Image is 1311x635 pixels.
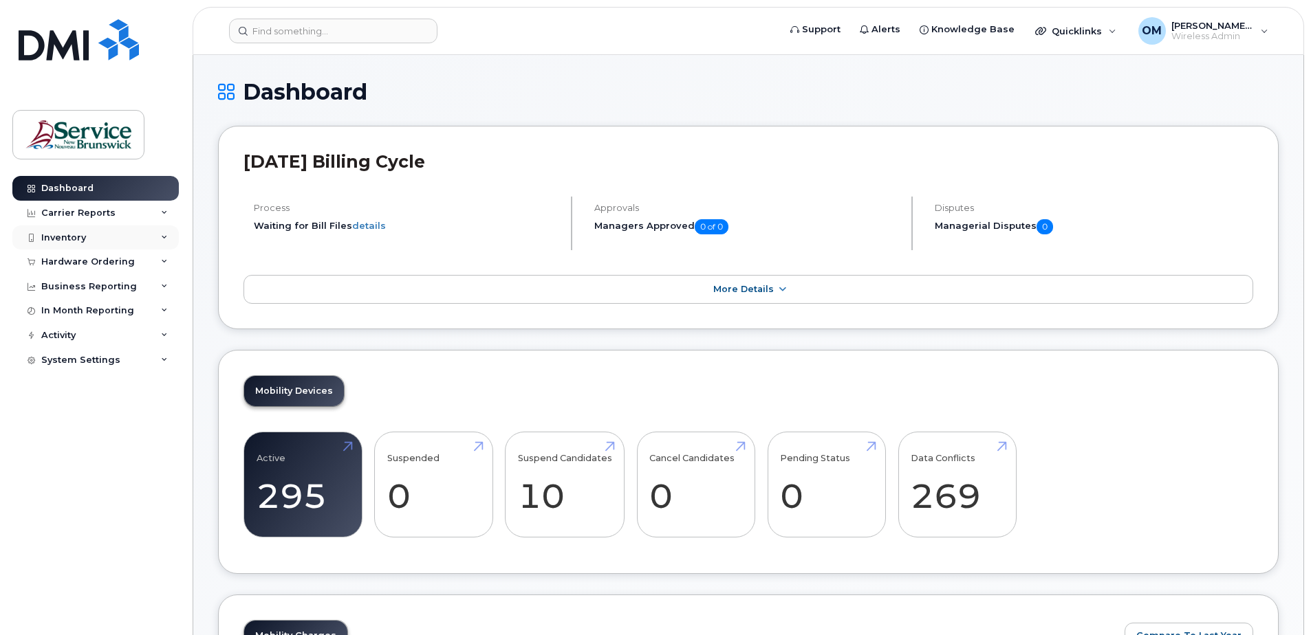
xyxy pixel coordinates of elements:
a: Pending Status 0 [780,439,873,530]
a: Active 295 [257,439,349,530]
h5: Managerial Disputes [935,219,1253,234]
h5: Managers Approved [594,219,900,234]
a: Data Conflicts 269 [911,439,1004,530]
a: Cancel Candidates 0 [649,439,742,530]
span: 0 of 0 [695,219,728,234]
a: Suspended 0 [387,439,480,530]
span: 0 [1037,219,1053,234]
h2: [DATE] Billing Cycle [243,151,1253,172]
h4: Disputes [935,203,1253,213]
a: Mobility Devices [244,376,344,406]
h4: Process [254,203,559,213]
h1: Dashboard [218,80,1279,104]
a: Suspend Candidates 10 [518,439,612,530]
span: More Details [713,284,774,294]
h4: Approvals [594,203,900,213]
a: details [352,220,386,231]
li: Waiting for Bill Files [254,219,559,232]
